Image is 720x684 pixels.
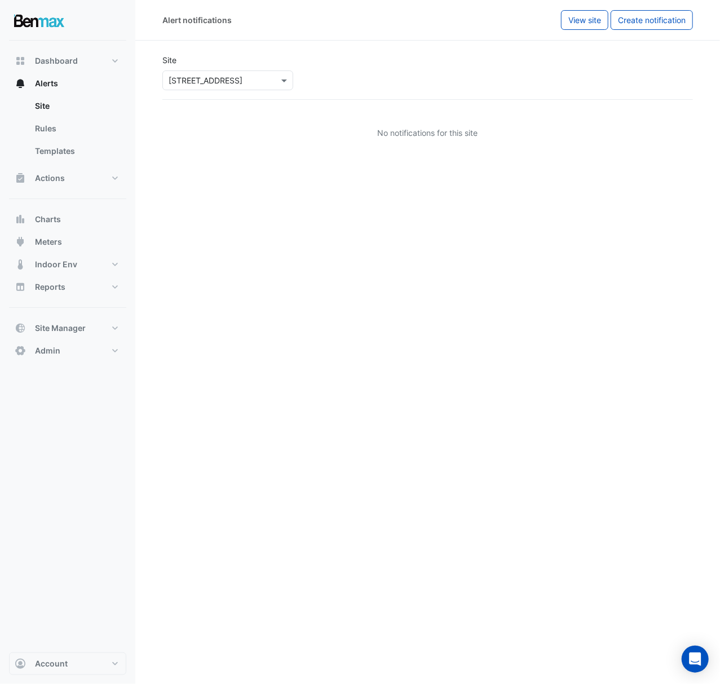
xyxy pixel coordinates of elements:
[15,259,26,270] app-icon: Indoor Env
[35,173,65,184] span: Actions
[162,54,176,66] label: Site
[682,646,709,673] div: Open Intercom Messenger
[35,55,78,67] span: Dashboard
[9,231,126,253] button: Meters
[162,14,232,26] div: Alert notifications
[9,208,126,231] button: Charts
[35,323,86,334] span: Site Manager
[15,55,26,67] app-icon: Dashboard
[9,317,126,339] button: Site Manager
[611,10,693,30] button: Create notification
[26,140,126,162] a: Templates
[35,78,58,89] span: Alerts
[15,78,26,89] app-icon: Alerts
[9,652,126,675] button: Account
[15,236,26,248] app-icon: Meters
[35,345,60,356] span: Admin
[15,323,26,334] app-icon: Site Manager
[35,259,77,270] span: Indoor Env
[162,127,693,139] div: No notifications for this site
[9,50,126,72] button: Dashboard
[568,15,601,25] span: View site
[26,95,126,117] a: Site
[9,167,126,189] button: Actions
[35,658,68,669] span: Account
[561,10,608,30] button: View site
[35,236,62,248] span: Meters
[9,276,126,298] button: Reports
[15,281,26,293] app-icon: Reports
[9,95,126,167] div: Alerts
[9,339,126,362] button: Admin
[618,15,686,25] span: Create notification
[14,9,64,32] img: Company Logo
[9,253,126,276] button: Indoor Env
[35,214,61,225] span: Charts
[15,173,26,184] app-icon: Actions
[9,72,126,95] button: Alerts
[35,281,65,293] span: Reports
[15,345,26,356] app-icon: Admin
[26,117,126,140] a: Rules
[15,214,26,225] app-icon: Charts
